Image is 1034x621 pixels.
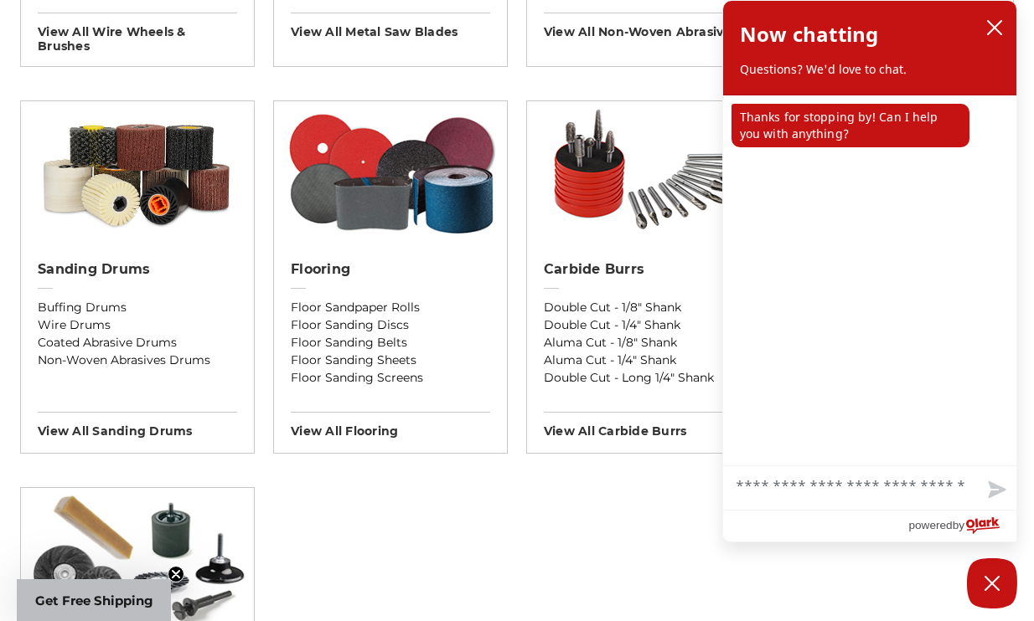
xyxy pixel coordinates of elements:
[38,334,237,352] a: Coated Abrasive Drums
[732,104,969,147] p: Thanks for stopping by! Can I help you with anything?
[38,316,237,334] a: Wire Drums
[544,299,743,316] a: Double Cut - 1/8" Shank
[35,593,153,608] span: Get Free Shipping
[740,61,1000,78] p: Questions? We'd love to chat.
[21,101,254,244] img: Sanding Drums
[544,369,743,387] a: Double Cut - Long 1/4" Shank
[168,566,184,583] button: Close teaser
[291,412,490,439] h3: View All flooring
[291,352,490,369] a: Floor Sanding Sheets
[291,13,490,39] h3: View All metal saw blades
[291,334,490,352] a: Floor Sanding Belts
[967,558,1017,608] button: Close Chatbox
[38,13,237,54] h3: View All wire wheels & brushes
[544,412,743,439] h3: View All carbide burrs
[274,101,507,244] img: Flooring
[723,95,1016,465] div: chat
[17,579,171,621] div: Get Free ShippingClose teaser
[908,515,952,536] span: powered
[544,334,743,352] a: Aluma Cut - 1/8" Shank
[953,515,964,536] span: by
[544,352,743,369] a: Aluma Cut - 1/4" Shank
[38,261,237,278] h2: Sanding Drums
[981,15,1008,40] button: close chatbox
[544,316,743,334] a: Double Cut - 1/4" Shank
[291,316,490,334] a: Floor Sanding Discs
[527,101,760,244] img: Carbide Burrs
[38,412,237,439] h3: View All sanding drums
[291,299,490,316] a: Floor Sandpaper Rolls
[38,299,237,316] a: Buffing Drums
[544,13,743,39] h3: View All non-woven abrasives
[740,18,878,51] h2: Now chatting
[291,261,490,278] h2: Flooring
[544,261,743,278] h2: Carbide Burrs
[975,471,1016,510] button: Send message
[38,352,237,369] a: Non-Woven Abrasives Drums
[291,369,490,387] a: Floor Sanding Screens
[908,511,1016,541] a: Powered by Olark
